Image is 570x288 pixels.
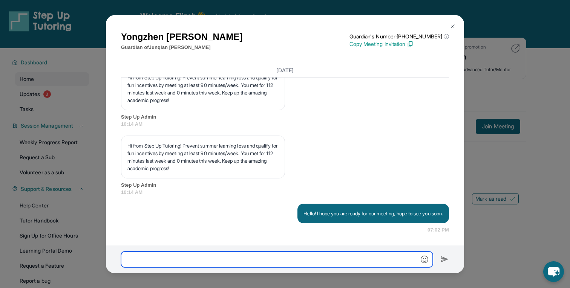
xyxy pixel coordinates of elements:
p: Guardian of Junqian [PERSON_NAME] [121,44,242,51]
p: Hello! I hope you are ready for our meeting, hope to see you soon. [303,210,443,217]
span: Step Up Admin [121,113,449,121]
p: Hi from Step Up Tutoring! Prevent summer learning loss and qualify for fun incentives by meeting ... [127,74,279,104]
span: 10:14 AM [121,189,449,196]
p: Guardian's Number: [PHONE_NUMBER] [349,33,449,40]
img: Emoji [421,256,428,263]
img: Close Icon [450,23,456,29]
button: chat-button [543,261,564,282]
img: Copy Icon [407,41,414,47]
img: Send icon [440,255,449,264]
p: Copy Meeting Invitation [349,40,449,48]
span: 07:02 PM [427,226,449,234]
span: Step Up Admin [121,181,449,189]
p: Hi from Step Up Tutoring! Prevent summer learning loss and qualify for fun incentives by meeting ... [127,142,279,172]
span: ⓘ [444,33,449,40]
span: 10:14 AM [121,120,449,128]
h1: Yongzhen [PERSON_NAME] [121,30,242,44]
h3: [DATE] [121,66,449,74]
